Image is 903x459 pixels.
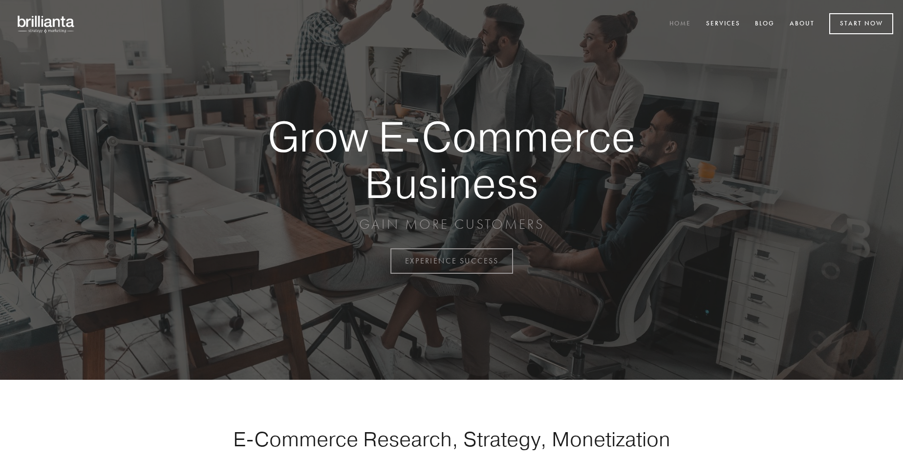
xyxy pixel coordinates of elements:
img: brillianta - research, strategy, marketing [10,10,83,38]
a: Blog [749,16,781,32]
a: Services [700,16,747,32]
a: Start Now [829,13,893,34]
a: Home [663,16,697,32]
strong: Grow E-Commerce Business [234,113,669,206]
a: EXPERIENCE SUCCESS [390,248,513,274]
a: About [783,16,821,32]
h1: E-Commerce Research, Strategy, Monetization [202,427,701,451]
p: GAIN MORE CUSTOMERS [234,216,669,233]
